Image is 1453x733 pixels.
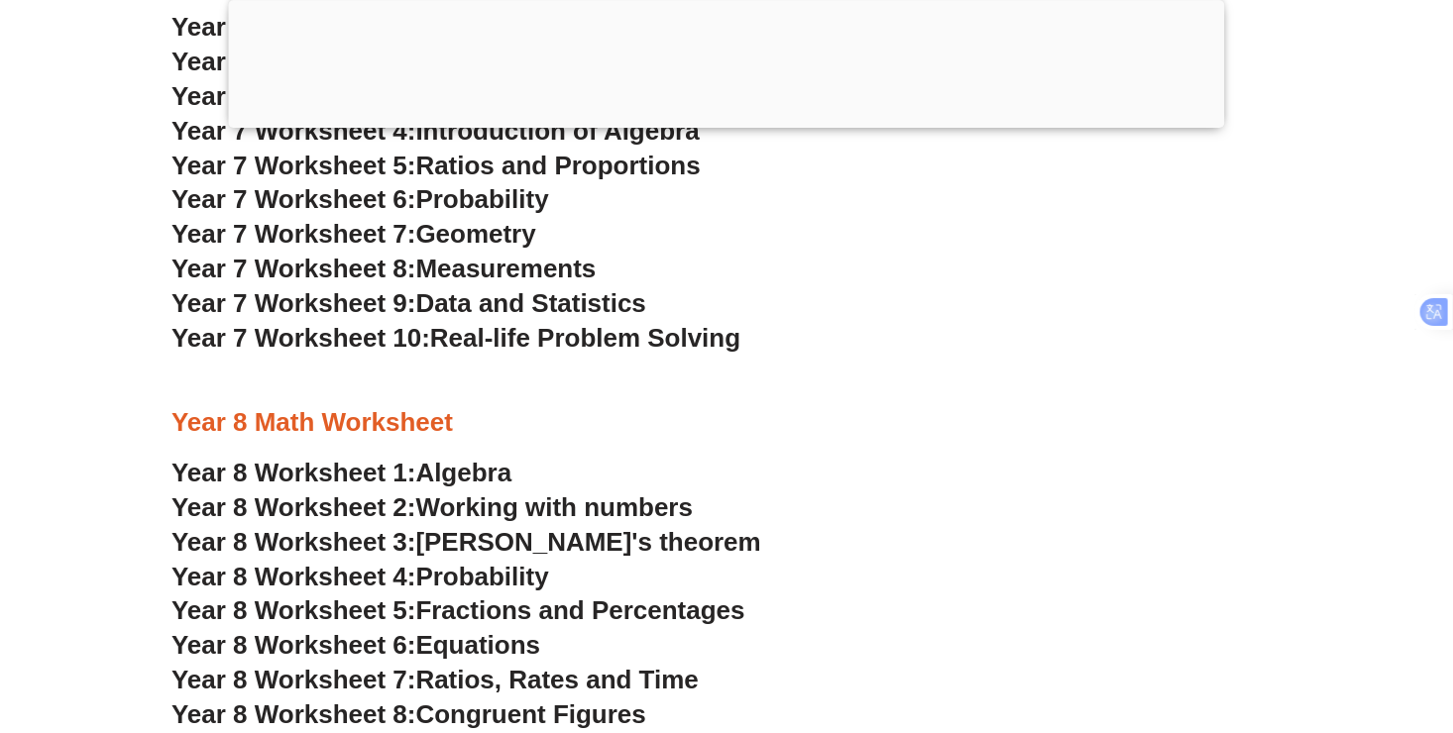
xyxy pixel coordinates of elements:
a: Year 8 Worksheet 7:Ratios, Rates and Time [171,665,699,694]
span: Ratios and Proportions [416,151,701,180]
span: Year 7 Worksheet 6: [171,184,416,214]
a: Year 7 Worksheet 7:Geometry [171,219,536,249]
span: [PERSON_NAME]'s theorem [416,527,761,557]
a: Year 7 Worksheet 4:Introduction of Algebra [171,116,700,146]
span: Real-life Problem Solving [430,323,740,353]
span: Year 7 Worksheet 1: [171,12,416,42]
a: Year 8 Worksheet 6:Equations [171,630,540,660]
span: Fractions and Percentages [416,595,745,625]
h3: Year 8 Math Worksheet [171,406,1282,440]
a: Year 8 Worksheet 5:Fractions and Percentages [171,595,745,625]
span: Year 8 Worksheet 7: [171,665,416,694]
a: Year 7 Worksheet 3:Percentages [171,81,569,111]
span: Year 7 Worksheet 5: [171,151,416,180]
span: Year 7 Worksheet 4: [171,116,416,146]
a: Year 7 Worksheet 9:Data and Statistics [171,288,646,318]
a: Year 7 Worksheet 6:Probability [171,184,549,214]
a: Year 8 Worksheet 2:Working with numbers [171,492,693,522]
a: Year 7 Worksheet 2:Fractions [171,47,531,76]
span: Introduction of Algebra [416,116,700,146]
span: Equations [416,630,541,660]
a: Year 8 Worksheet 4:Probability [171,562,549,591]
span: Year 7 Worksheet 2: [171,47,416,76]
span: Measurements [416,254,597,283]
span: Year 8 Worksheet 6: [171,630,416,660]
a: Year 8 Worksheet 3:[PERSON_NAME]'s theorem [171,527,761,557]
span: Year 8 Worksheet 8: [171,699,416,729]
span: Year 7 Worksheet 8: [171,254,416,283]
span: Geometry [416,219,536,249]
span: Congruent Figures [416,699,646,729]
span: Year 7 Worksheet 10: [171,323,430,353]
span: Working with numbers [416,492,694,522]
span: Year 7 Worksheet 7: [171,219,416,249]
span: Year 8 Worksheet 3: [171,527,416,557]
span: Probability [416,184,549,214]
span: Algebra [416,458,512,487]
a: Year 8 Worksheet 8:Congruent Figures [171,699,646,729]
a: Year 7 Worksheet 1:Numbers and Operations [171,12,724,42]
a: Year 7 Worksheet 5:Ratios and Proportions [171,151,701,180]
span: Year 8 Worksheet 1: [171,458,416,487]
span: Year 8 Worksheet 2: [171,492,416,522]
a: Year 7 Worksheet 10:Real-life Problem Solving [171,323,740,353]
a: Year 7 Worksheet 8:Measurements [171,254,596,283]
iframe: Chat Widget [1123,510,1453,733]
span: Probability [416,562,549,591]
span: Year 8 Worksheet 4: [171,562,416,591]
span: Year 7 Worksheet 9: [171,288,416,318]
span: Year 7 Worksheet 3: [171,81,416,111]
span: Ratios, Rates and Time [416,665,699,694]
span: Data and Statistics [416,288,647,318]
span: Year 8 Worksheet 5: [171,595,416,625]
a: Year 8 Worksheet 1:Algebra [171,458,511,487]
